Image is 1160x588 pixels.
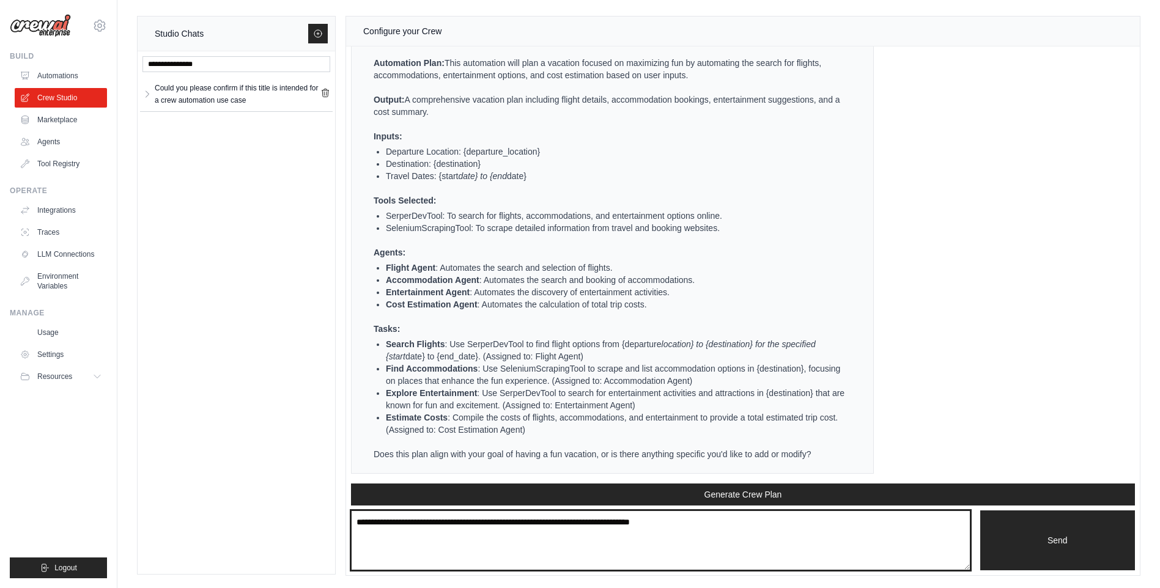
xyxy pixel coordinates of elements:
a: Usage [15,323,107,342]
p: This automation will plan a vacation focused on maximizing fun by automating the search for fligh... [374,57,849,81]
strong: Agents: [374,248,405,257]
button: Generate Crew Plan [351,483,1135,505]
a: Environment Variables [15,266,107,296]
p: Does this plan align with your goal of having a fun vacation, or is there anything specific you'd... [374,448,849,460]
a: Could you please confirm if this title is intended for a crew automation use case [152,82,320,106]
strong: Explore Entertainment [386,388,477,398]
button: Send [980,510,1135,570]
li: Departure Location: {departure_location} [386,145,849,158]
li: SerperDevTool: To search for flights, accommodations, and entertainment options online. [386,210,849,222]
a: Tool Registry [15,154,107,174]
li: Travel Dates: {start date} [386,170,849,182]
em: location} to {destination} for the specified {start [386,339,816,361]
a: Automations [15,66,107,86]
a: Agents [15,132,107,152]
p: A comprehensive vacation plan including flight details, accommodation bookings, entertainment sug... [374,94,849,118]
a: Integrations [15,200,107,220]
div: Build [10,51,107,61]
em: date} to {end [459,171,507,181]
button: Resources [15,367,107,386]
button: Logout [10,557,107,578]
strong: Automation Plan: [374,58,445,68]
img: Logo [10,14,71,37]
strong: Estimate Costs [386,413,448,422]
strong: Search Flights [386,339,445,349]
li: : Automates the calculation of total trip costs. [386,298,849,311]
li: : Automates the search and booking of accommodations. [386,274,849,286]
div: Configure your Crew [363,24,441,39]
div: Studio Chats [155,26,204,41]
li: : Automates the search and selection of flights. [386,262,849,274]
strong: Tools Selected: [374,196,436,205]
li: : Compile the costs of flights, accommodations, and entertainment to provide a total estimated tr... [386,411,849,436]
a: Settings [15,345,107,364]
div: Could you please confirm if this title is intended for a crew automation use case [155,82,320,106]
span: Logout [54,563,77,573]
strong: Find Accommodations [386,364,478,373]
strong: Entertainment Agent [386,287,470,297]
li: : Use SerperDevTool to find flight options from {departure date} to {end_date}. (Assigned to: Fli... [386,338,849,362]
a: Marketplace [15,110,107,130]
strong: Inputs: [374,131,402,141]
strong: Tasks: [374,324,400,334]
li: SeleniumScrapingTool: To scrape detailed information from travel and booking websites. [386,222,849,234]
div: Operate [10,186,107,196]
li: : Use SerperDevTool to search for entertainment activities and attractions in {destination} that ... [386,387,849,411]
li: Destination: {destination} [386,158,849,170]
a: Traces [15,222,107,242]
strong: Accommodation Agent [386,275,479,285]
div: Manage [10,308,107,318]
li: : Automates the discovery of entertainment activities. [386,286,849,298]
li: : Use SeleniumScrapingTool to scrape and list accommodation options in {destination}, focusing on... [386,362,849,387]
strong: Cost Estimation Agent [386,300,478,309]
strong: Flight Agent [386,263,435,273]
span: Resources [37,372,72,381]
strong: Output: [374,95,405,105]
a: LLM Connections [15,244,107,264]
a: Crew Studio [15,88,107,108]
